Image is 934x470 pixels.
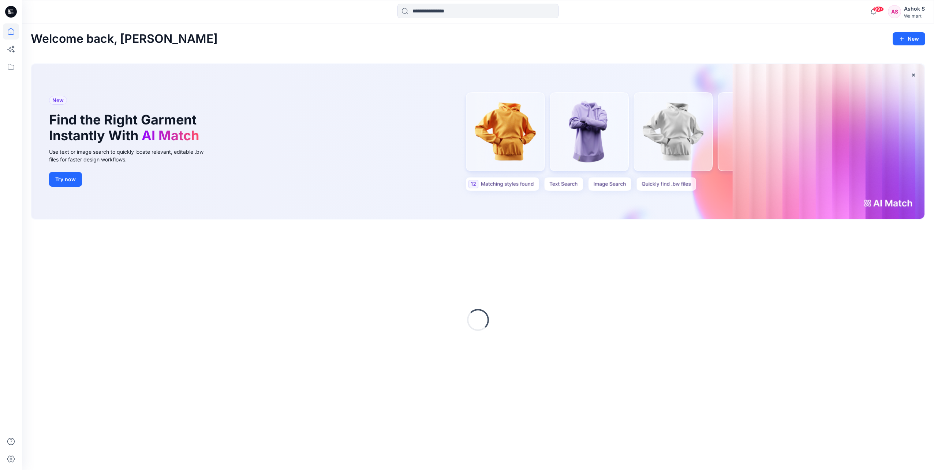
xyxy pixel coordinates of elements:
[904,13,925,19] div: Walmart
[893,32,925,45] button: New
[49,148,214,163] div: Use text or image search to quickly locate relevant, editable .bw files for faster design workflows.
[49,112,203,143] h1: Find the Right Garment Instantly With
[888,5,901,18] div: AS
[873,6,884,12] span: 99+
[52,96,64,105] span: New
[49,172,82,187] button: Try now
[31,32,218,46] h2: Welcome back, [PERSON_NAME]
[142,127,199,143] span: AI Match
[904,4,925,13] div: Ashok S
